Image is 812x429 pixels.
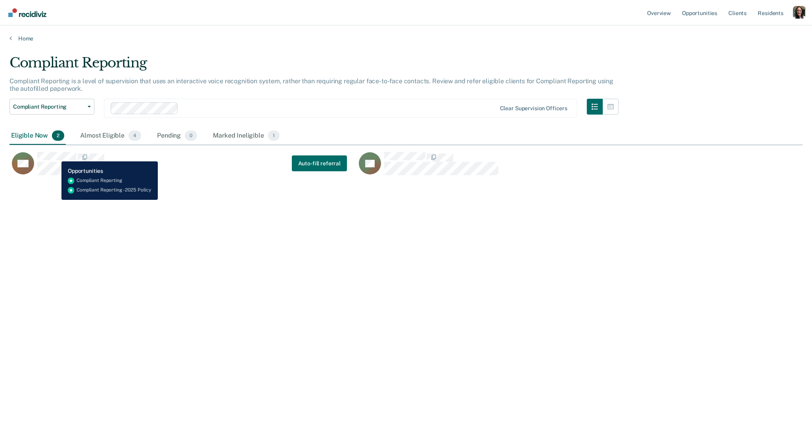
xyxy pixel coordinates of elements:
[793,6,806,19] button: Profile dropdown button
[10,151,356,183] div: CaseloadOpportunityCell-201
[52,130,64,141] span: 2
[268,130,280,141] span: 1
[155,127,199,145] div: Pending0
[10,99,94,115] button: Compliant Reporting
[211,127,281,145] div: Marked Ineligible1
[292,155,347,171] button: Auto-fill referral
[10,55,619,77] div: Compliant Reporting
[128,130,141,141] span: 4
[8,8,46,17] img: Recidiviz
[292,155,347,171] a: Navigate to form link
[356,151,703,183] div: CaseloadOpportunityCell-100
[10,77,613,92] p: Compliant Reporting is a level of supervision that uses an interactive voice recognition system, ...
[500,105,567,112] div: Clear supervision officers
[185,130,197,141] span: 0
[13,103,84,110] span: Compliant Reporting
[10,35,802,42] a: Home
[79,127,143,145] div: Almost Eligible4
[10,127,66,145] div: Eligible Now2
